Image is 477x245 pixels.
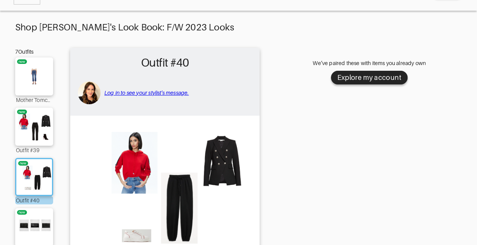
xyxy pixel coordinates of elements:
img: avatar [78,81,101,104]
div: new [19,210,25,215]
h2: Outfit #40 [74,52,256,74]
div: We’ve paired these with items you already own [277,59,462,67]
div: 7 Outfits [15,48,53,56]
button: Explore my account [331,71,407,84]
div: new [20,161,27,165]
img: Outfit Mother Tomcat Dark Wash [13,61,56,92]
a: Log in to see your stylist's message. [104,90,189,96]
div: Mother Tomcat Dark Wash [15,95,53,104]
img: Outfit Black Evening Bag suggestions [13,212,56,242]
div: Shop [PERSON_NAME]'s Look Book: F/W 2023 Looks [15,22,462,33]
div: new [19,110,25,114]
div: Explore my account [337,73,401,82]
img: Outfit Outfit #40 [14,163,54,191]
div: Outfit #40 [15,196,53,204]
div: Outfit #39 [15,146,53,154]
img: Outfit Outfit #39 [13,111,56,142]
div: new [19,59,25,64]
